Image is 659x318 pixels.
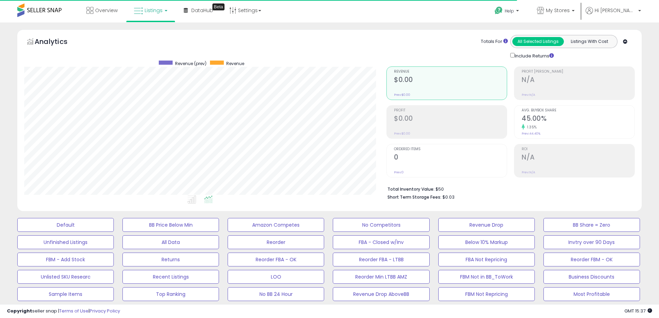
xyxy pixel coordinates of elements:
[522,131,540,136] small: Prev: 44.40%
[438,270,535,284] button: FBM Not in BB_ToWork
[522,153,634,163] h2: N/A
[122,270,219,284] button: Recent Listings
[333,235,429,249] button: FBA - Closed w/Inv
[494,6,503,15] i: Get Help
[505,8,514,14] span: Help
[17,270,114,284] button: Unlisted SKU Researc
[228,235,324,249] button: Reorder
[90,308,120,314] a: Privacy Policy
[505,52,562,60] div: Include Returns
[522,115,634,124] h2: 45.00%
[525,125,537,130] small: 1.35%
[543,270,640,284] button: Business Discounts
[394,70,507,74] span: Revenue
[394,109,507,112] span: Profit
[438,287,535,301] button: FBM Not Repricing
[175,61,207,66] span: Revenue (prev)
[17,253,114,266] button: FBM - Add Stock
[17,235,114,249] button: Unfinished Listings
[35,37,81,48] h5: Analytics
[522,147,634,151] span: ROI
[7,308,120,315] div: seller snap | |
[522,76,634,85] h2: N/A
[212,3,225,10] div: Tooltip anchor
[333,218,429,232] button: No Competitors
[512,37,564,46] button: All Selected Listings
[543,287,640,301] button: Most Profitable
[522,93,535,97] small: Prev: N/A
[394,131,410,136] small: Prev: $0.00
[586,7,641,22] a: Hi [PERSON_NAME]
[387,186,434,192] b: Total Inventory Value:
[17,287,114,301] button: Sample Items
[394,153,507,163] h2: 0
[228,270,324,284] button: LOO
[394,147,507,151] span: Ordered Items
[122,235,219,249] button: All Data
[394,115,507,124] h2: $0.00
[394,93,410,97] small: Prev: $0.00
[387,194,441,200] b: Short Term Storage Fees:
[564,37,615,46] button: Listings With Cost
[228,218,324,232] button: Amazon Competes
[624,308,652,314] span: 2025-09-9 15:37 GMT
[95,7,118,14] span: Overview
[438,218,535,232] button: Revenue Drop
[442,194,455,200] span: $0.03
[333,270,429,284] button: Reorder Min LTBB AMZ
[59,308,89,314] a: Terms of Use
[122,253,219,266] button: Returns
[522,70,634,74] span: Profit [PERSON_NAME]
[543,235,640,249] button: Invtry over 90 Days
[17,218,114,232] button: Default
[438,253,535,266] button: FBA Not Repricing
[228,253,324,266] button: Reorder FBA - OK
[387,184,630,193] li: $50
[543,253,640,266] button: Reorder FBM - OK
[522,109,634,112] span: Avg. Buybox Share
[226,61,244,66] span: Revenue
[481,38,508,45] div: Totals For
[333,253,429,266] button: Reorder FBA - LTBB
[522,170,535,174] small: Prev: N/A
[122,218,219,232] button: BB Price Below Min
[394,76,507,85] h2: $0.00
[438,235,535,249] button: Below 10% Markup
[228,287,324,301] button: No BB 24 Hour
[7,308,32,314] strong: Copyright
[394,170,404,174] small: Prev: 0
[489,1,526,22] a: Help
[191,7,213,14] span: DataHub
[595,7,636,14] span: Hi [PERSON_NAME]
[543,218,640,232] button: BB Share = Zero
[122,287,219,301] button: Top Ranking
[333,287,429,301] button: Revenue Drop AboveBB
[145,7,163,14] span: Listings
[546,7,570,14] span: My Stores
